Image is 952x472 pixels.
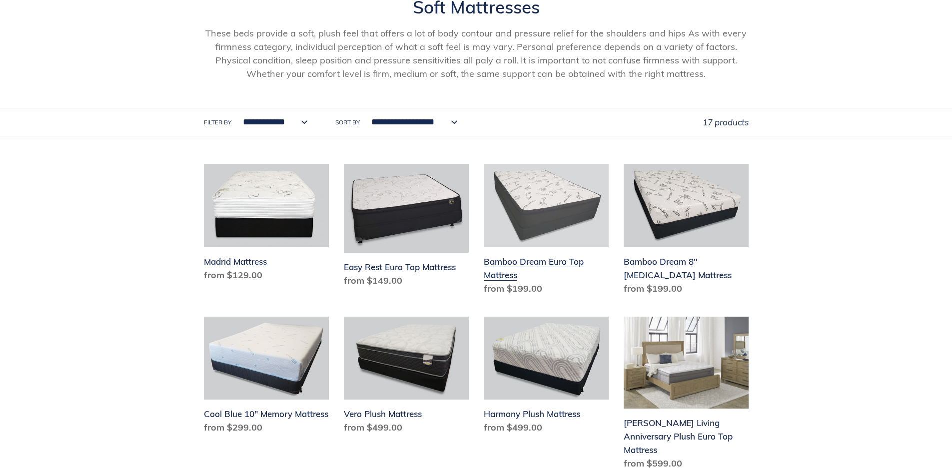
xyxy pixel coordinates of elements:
a: Cool Blue 10" Memory Mattress [204,317,329,439]
span: 17 products [703,117,749,127]
a: Bamboo Dream Euro Top Mattress [484,164,609,299]
span: These beds provide a soft, plush feel that offers a lot of body contour and pressure relief for t... [205,27,747,79]
a: Vero Plush Mattress [344,317,469,439]
a: Harmony Plush Mattress [484,317,609,439]
a: Bamboo Dream 8" Memory Foam Mattress [624,164,749,299]
a: Easy Rest Euro Top Mattress [344,164,469,291]
label: Filter by [204,118,231,127]
label: Sort by [335,118,360,127]
a: Madrid Mattress [204,164,329,286]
